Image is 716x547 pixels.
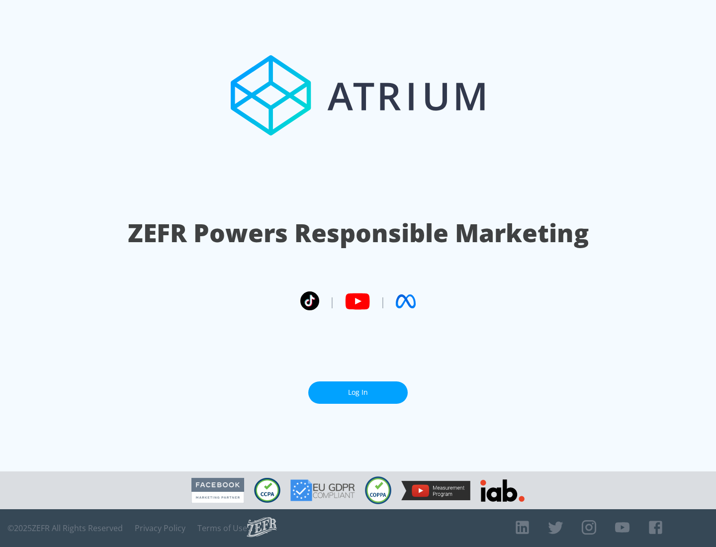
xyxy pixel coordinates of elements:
a: Log In [308,381,408,404]
img: YouTube Measurement Program [401,481,470,500]
img: GDPR Compliant [290,479,355,501]
span: | [380,294,386,309]
img: CCPA Compliant [254,478,280,503]
img: IAB [480,479,525,502]
a: Privacy Policy [135,523,185,533]
span: | [329,294,335,309]
a: Terms of Use [197,523,247,533]
span: © 2025 ZEFR All Rights Reserved [7,523,123,533]
img: Facebook Marketing Partner [191,478,244,503]
img: COPPA Compliant [365,476,391,504]
h1: ZEFR Powers Responsible Marketing [128,216,589,250]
